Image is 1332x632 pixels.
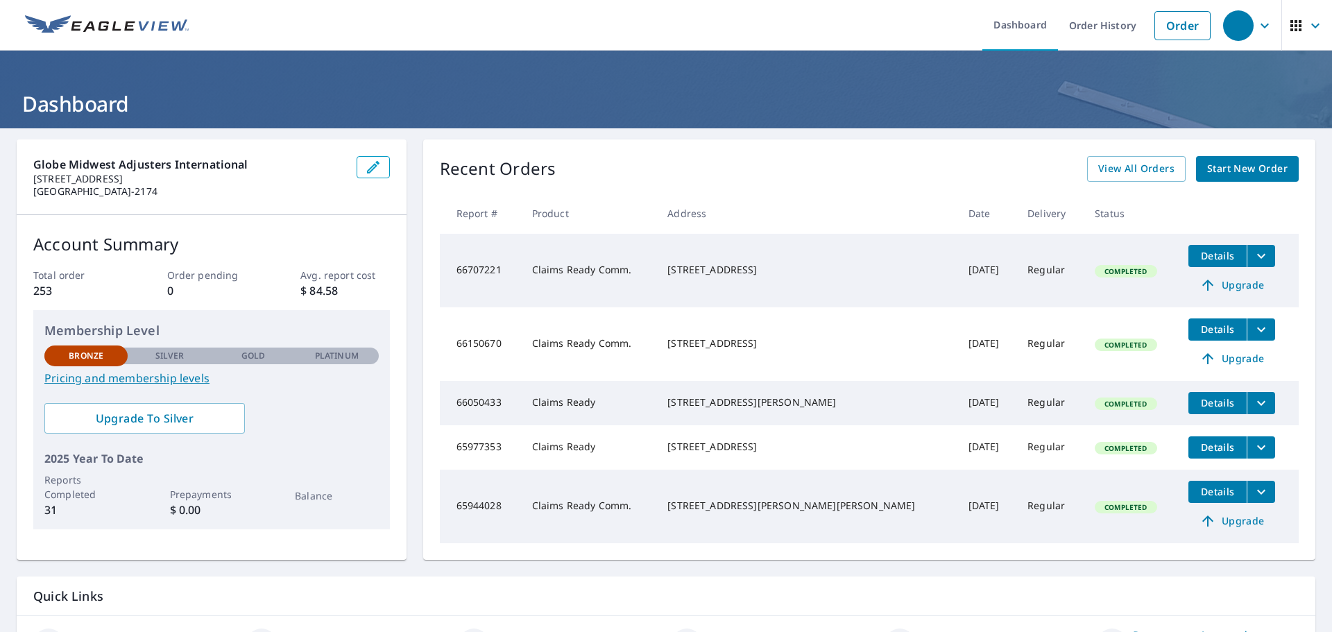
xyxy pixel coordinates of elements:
p: 253 [33,282,122,299]
p: 0 [167,282,256,299]
a: Order [1154,11,1211,40]
span: Details [1197,323,1238,336]
td: Regular [1016,307,1084,381]
p: Total order [33,268,122,282]
div: [STREET_ADDRESS][PERSON_NAME] [667,395,946,409]
td: Claims Ready [521,381,657,425]
span: Upgrade To Silver [55,411,234,426]
img: EV Logo [25,15,189,36]
th: Address [656,193,957,234]
td: [DATE] [957,425,1017,470]
p: Prepayments [170,487,253,502]
p: Reports Completed [44,472,128,502]
button: detailsBtn-66050433 [1188,392,1247,414]
button: filesDropdownBtn-66050433 [1247,392,1275,414]
div: [STREET_ADDRESS][PERSON_NAME][PERSON_NAME] [667,499,946,513]
p: Membership Level [44,321,379,340]
td: Regular [1016,234,1084,307]
div: [STREET_ADDRESS] [667,263,946,277]
a: Upgrade [1188,348,1275,370]
p: [GEOGRAPHIC_DATA]-2174 [33,185,345,198]
a: Pricing and membership levels [44,370,379,386]
span: Details [1197,396,1238,409]
p: 2025 Year To Date [44,450,379,467]
h1: Dashboard [17,89,1315,118]
td: 66050433 [440,381,521,425]
span: Upgrade [1197,513,1267,529]
p: [STREET_ADDRESS] [33,173,345,185]
td: [DATE] [957,307,1017,381]
button: filesDropdownBtn-66707221 [1247,245,1275,267]
div: [STREET_ADDRESS] [667,440,946,454]
p: Avg. report cost [300,268,389,282]
span: Upgrade [1197,350,1267,367]
td: Regular [1016,470,1084,543]
p: Account Summary [33,232,390,257]
td: 65977353 [440,425,521,470]
button: filesDropdownBtn-65977353 [1247,436,1275,459]
button: filesDropdownBtn-65944028 [1247,481,1275,503]
p: Globe Midwest Adjusters international [33,156,345,173]
span: Details [1197,441,1238,454]
td: Regular [1016,381,1084,425]
td: 65944028 [440,470,521,543]
th: Status [1084,193,1177,234]
p: $ 0.00 [170,502,253,518]
span: Upgrade [1197,277,1267,293]
td: [DATE] [957,470,1017,543]
span: Completed [1096,502,1155,512]
p: Bronze [69,350,103,362]
p: Recent Orders [440,156,556,182]
td: Regular [1016,425,1084,470]
a: Upgrade To Silver [44,403,245,434]
button: detailsBtn-65944028 [1188,481,1247,503]
td: [DATE] [957,234,1017,307]
span: Completed [1096,340,1155,350]
span: View All Orders [1098,160,1175,178]
td: 66707221 [440,234,521,307]
p: Gold [241,350,265,362]
p: Quick Links [33,588,1299,605]
td: Claims Ready Comm. [521,470,657,543]
p: 31 [44,502,128,518]
p: Balance [295,488,378,503]
th: Report # [440,193,521,234]
button: filesDropdownBtn-66150670 [1247,318,1275,341]
span: Details [1197,485,1238,498]
th: Delivery [1016,193,1084,234]
span: Completed [1096,399,1155,409]
th: Date [957,193,1017,234]
span: Details [1197,249,1238,262]
div: [STREET_ADDRESS] [667,336,946,350]
button: detailsBtn-65977353 [1188,436,1247,459]
a: Start New Order [1196,156,1299,182]
button: detailsBtn-66707221 [1188,245,1247,267]
th: Product [521,193,657,234]
td: [DATE] [957,381,1017,425]
td: 66150670 [440,307,521,381]
td: Claims Ready [521,425,657,470]
button: detailsBtn-66150670 [1188,318,1247,341]
a: View All Orders [1087,156,1186,182]
span: Completed [1096,266,1155,276]
td: Claims Ready Comm. [521,307,657,381]
a: Upgrade [1188,510,1275,532]
p: $ 84.58 [300,282,389,299]
a: Upgrade [1188,274,1275,296]
p: Silver [155,350,185,362]
td: Claims Ready Comm. [521,234,657,307]
p: Platinum [315,350,359,362]
p: Order pending [167,268,256,282]
span: Completed [1096,443,1155,453]
span: Start New Order [1207,160,1288,178]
